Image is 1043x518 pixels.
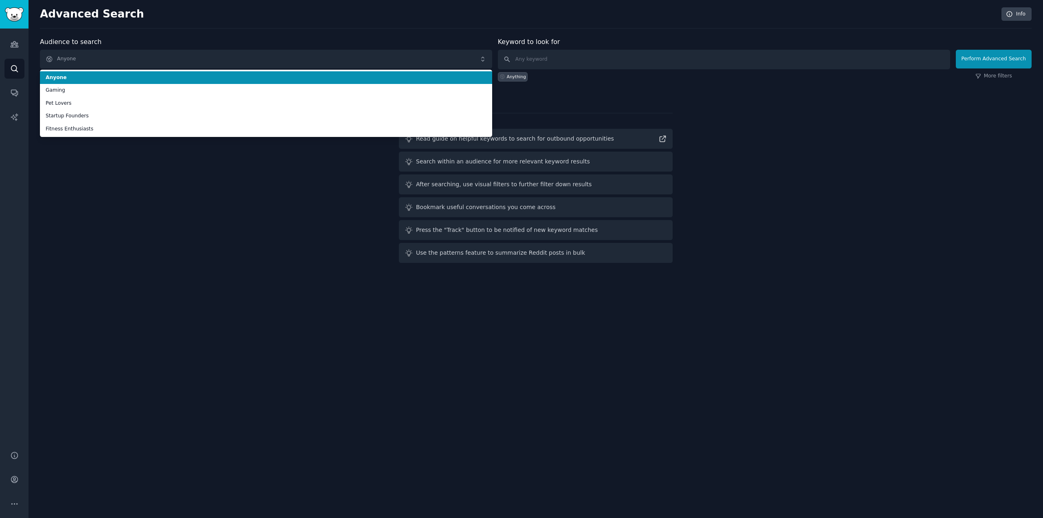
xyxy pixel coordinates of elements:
[416,203,556,212] div: Bookmark useful conversations you come across
[40,50,492,68] button: Anyone
[498,50,950,69] input: Any keyword
[416,226,598,234] div: Press the "Track" button to be notified of new keyword matches
[416,249,585,257] div: Use the patterns feature to summarize Reddit posts in bulk
[416,134,614,143] div: Read guide on helpful keywords to search for outbound opportunities
[5,7,24,22] img: GummySearch logo
[46,87,486,94] span: Gaming
[956,50,1032,68] button: Perform Advanced Search
[40,8,997,21] h2: Advanced Search
[46,100,486,107] span: Pet Lovers
[46,126,486,133] span: Fitness Enthusiasts
[40,70,492,137] ul: Anyone
[416,157,590,166] div: Search within an audience for more relevant keyword results
[507,74,526,79] div: Anything
[40,38,101,46] label: Audience to search
[498,38,560,46] label: Keyword to look for
[46,112,486,120] span: Startup Founders
[1001,7,1032,21] a: Info
[416,180,592,189] div: After searching, use visual filters to further filter down results
[975,73,1012,80] a: More filters
[46,74,486,82] span: Anyone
